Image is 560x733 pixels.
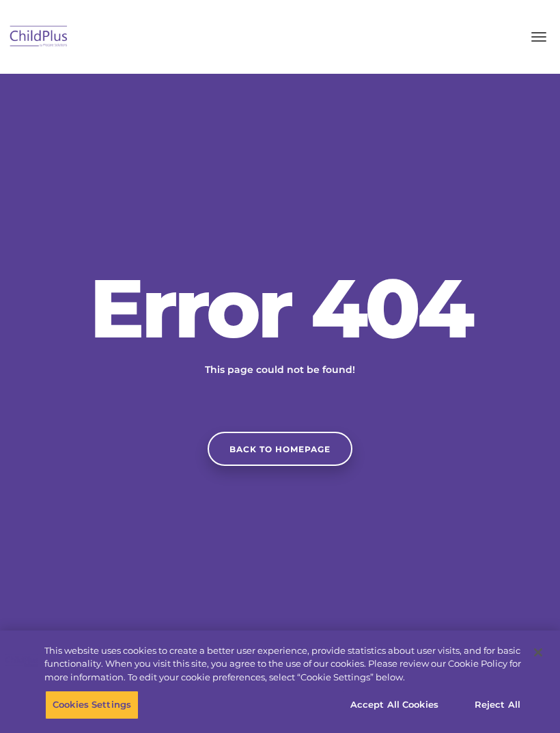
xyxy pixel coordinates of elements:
button: Accept All Cookies [343,691,446,719]
p: This page could not be found! [137,363,423,377]
img: ChildPlus by Procare Solutions [7,21,71,53]
button: Close [523,637,553,667]
h2: Error 404 [75,267,485,349]
button: Cookies Settings [45,691,139,719]
a: Back to homepage [208,432,352,466]
button: Reject All [455,691,540,719]
div: This website uses cookies to create a better user experience, provide statistics about user visit... [44,644,521,684]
